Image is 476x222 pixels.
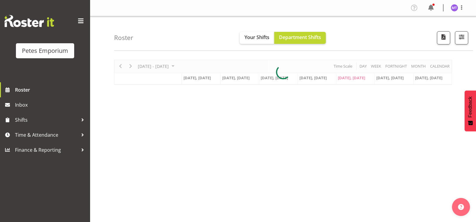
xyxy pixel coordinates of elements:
button: Filter Shifts [455,31,468,44]
span: Your Shifts [244,34,269,41]
span: Roster [15,85,87,94]
span: Department Shifts [279,34,321,41]
img: help-xxl-2.png [458,204,464,210]
button: Download a PDF of the roster according to the set date range. [437,31,450,44]
span: Finance & Reporting [15,145,78,154]
span: Shifts [15,115,78,124]
div: Petes Emporium [22,46,68,55]
button: Your Shifts [240,32,274,44]
h4: Roster [114,34,133,41]
img: Rosterit website logo [5,15,54,27]
span: Inbox [15,100,87,109]
button: Department Shifts [274,32,326,44]
span: Feedback [468,96,473,117]
button: Feedback - Show survey [465,90,476,131]
span: Time & Attendance [15,130,78,139]
img: mya-taupawa-birkhead5814.jpg [451,4,458,11]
